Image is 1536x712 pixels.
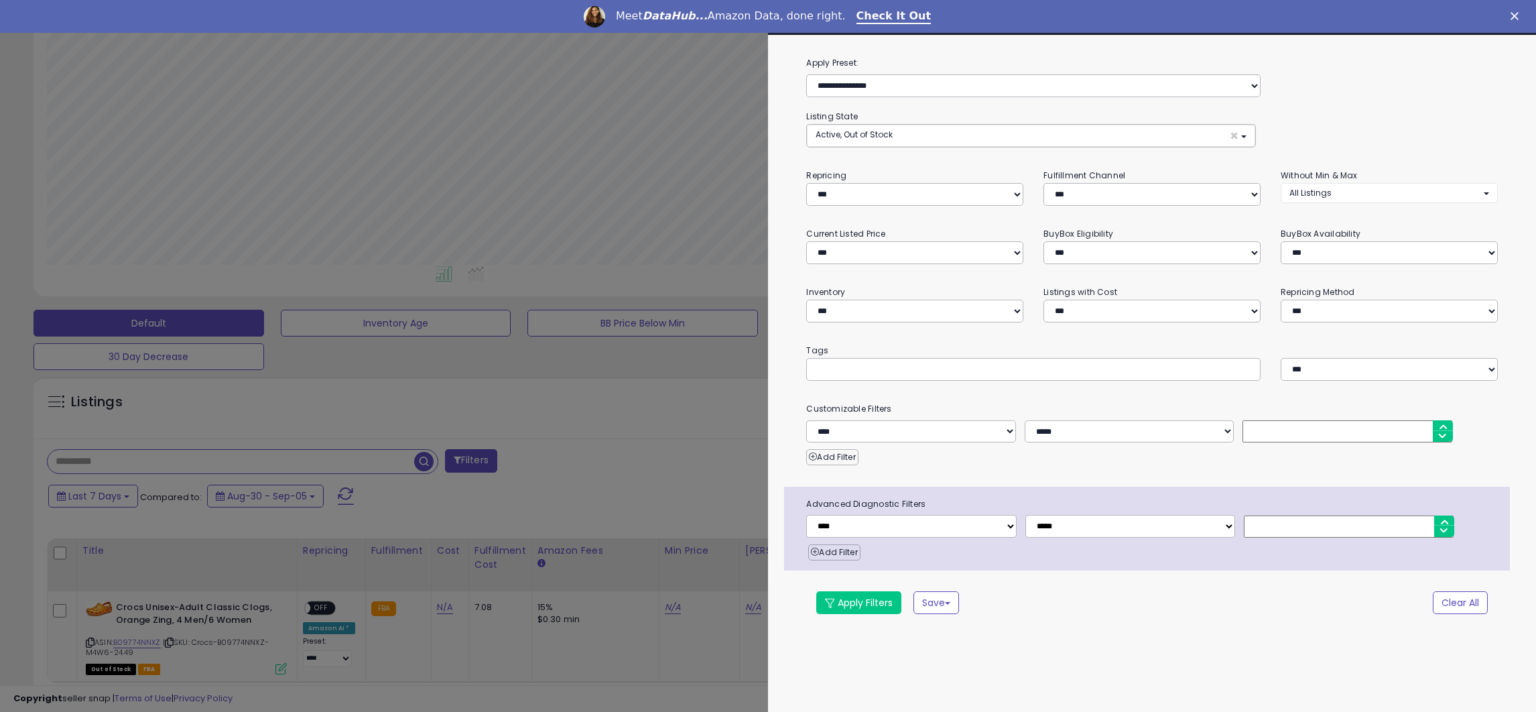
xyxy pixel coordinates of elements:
button: Apply Filters [816,591,901,614]
small: Listing State [806,111,858,122]
i: DataHub... [643,9,708,22]
small: Repricing [806,170,846,181]
div: Meet Amazon Data, done right. [616,9,846,23]
small: BuyBox Availability [1281,228,1360,239]
small: Repricing Method [1281,286,1355,298]
small: Tags [796,343,1507,358]
a: Check It Out [856,9,932,24]
small: Fulfillment Channel [1043,170,1125,181]
label: Apply Preset: [796,56,1507,70]
button: All Listings [1281,183,1498,202]
div: Close [1511,12,1524,20]
small: Inventory [806,286,845,298]
span: Advanced Diagnostic Filters [796,497,1509,512]
span: All Listings [1289,187,1332,198]
small: Current Listed Price [806,228,885,239]
small: Listings with Cost [1043,286,1117,298]
button: Active, Out of Stock × [807,125,1255,147]
button: Save [913,591,959,614]
button: Add Filter [806,449,858,465]
small: BuyBox Eligibility [1043,228,1113,239]
span: Active, Out of Stock [816,129,893,140]
span: × [1230,129,1238,143]
small: Customizable Filters [796,402,1507,416]
small: Without Min & Max [1281,170,1358,181]
img: Profile image for Georgie [584,6,605,27]
button: Add Filter [808,544,860,560]
button: Clear All [1433,591,1488,614]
